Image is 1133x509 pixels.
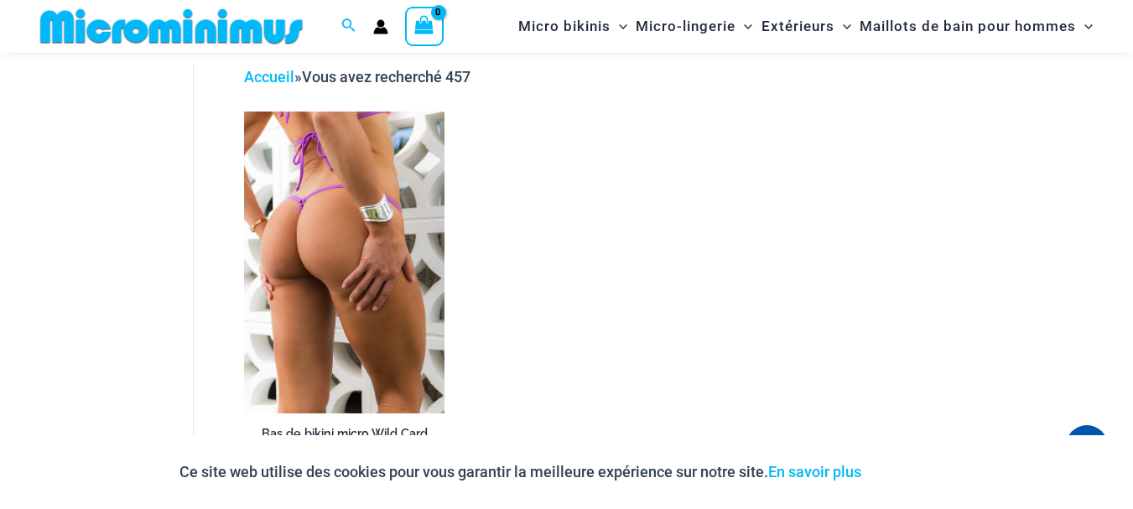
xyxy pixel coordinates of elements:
a: Wild Card Néon Bliss 312 Top 457 Micro 04Wild Card Néon Bliss 312 Top 457 Micro 05Wild Card Néon ... [244,112,445,413]
img: LOGO DE LA BOUTIQUE MM À PLAT [34,8,309,45]
a: Voir le panier, vide [405,7,444,45]
span: Menu Basculer [1076,5,1093,48]
button: Accepter [874,452,954,492]
font: Vous avez recherché 457 [302,68,470,86]
a: En savoir plus [768,463,861,480]
span: Menu Basculer [834,5,851,48]
a: Bas de bikini micro Wild Card Neon Bliss 457 [244,426,445,464]
font: Bas de bikini micro Wild Card Neon Bliss 457 [262,426,428,456]
font: Accepter [894,466,933,478]
iframe: TrustedSite Certified [42,56,193,392]
font: Maillots de bain pour hommes [860,18,1076,34]
font: Micro bikinis [518,18,611,34]
span: Menu Basculer [611,5,627,48]
a: Maillots de bain pour hommesMenu BasculerMenu Basculer [855,5,1097,48]
a: Lien vers l'icône du compte [373,19,388,34]
a: Micro-lingerieMenu BasculerMenu Basculer [631,5,756,48]
a: ExtérieursMenu BasculerMenu Basculer [757,5,855,48]
a: Accueil [244,68,294,86]
font: Extérieurs [761,18,834,34]
font: Micro-lingerie [636,18,735,34]
span: Menu Basculer [735,5,752,48]
nav: Navigation du site [512,3,1099,50]
a: Micro bikinisMenu BasculerMenu Basculer [514,5,631,48]
font: Ce site web utilise des cookies pour vous garantir la meilleure expérience sur notre site. [179,463,768,480]
img: Wild Card Néon Bliss 312 Top 457 Micro 05 [244,112,445,413]
a: Lien vers l'icône de recherche [341,16,356,37]
font: » [294,68,302,86]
